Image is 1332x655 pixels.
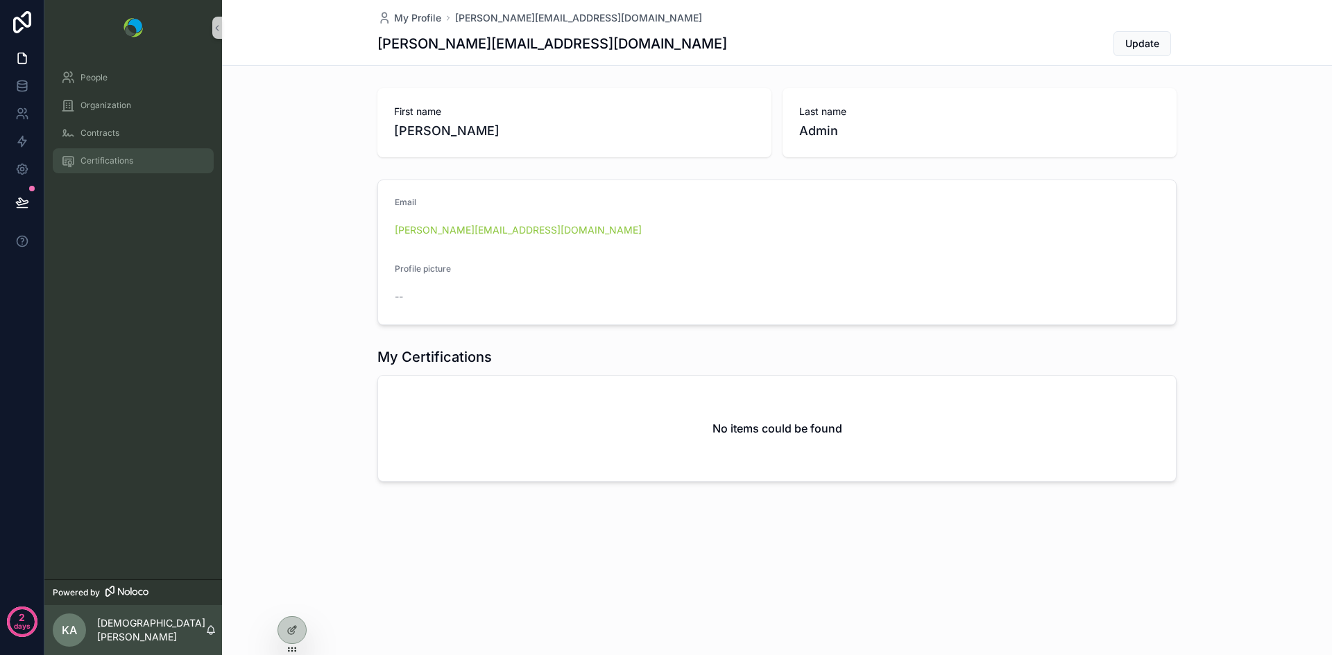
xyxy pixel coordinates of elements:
[394,121,755,141] span: [PERSON_NAME]
[80,128,119,139] span: Contracts
[799,121,1160,141] span: Admin
[455,11,702,25] a: [PERSON_NAME][EMAIL_ADDRESS][DOMAIN_NAME]
[395,223,642,237] a: [PERSON_NAME][EMAIL_ADDRESS][DOMAIN_NAME]
[1113,31,1171,56] button: Update
[395,197,416,207] span: Email
[53,93,214,118] a: Organization
[53,587,100,598] span: Powered by
[377,34,727,53] h1: [PERSON_NAME][EMAIL_ADDRESS][DOMAIN_NAME]
[44,55,222,191] div: scrollable content
[1125,37,1159,51] span: Update
[799,105,1160,119] span: Last name
[123,18,143,37] img: App logo
[14,616,31,636] p: days
[394,11,441,25] span: My Profile
[394,105,755,119] span: First name
[53,148,214,173] a: Certifications
[712,420,842,437] h2: No items could be found
[19,611,25,625] p: 2
[395,263,451,274] span: Profile picture
[53,65,214,90] a: People
[377,347,492,367] h1: My Certifications
[97,616,205,644] p: [DEMOGRAPHIC_DATA][PERSON_NAME]
[80,100,131,111] span: Organization
[395,290,403,304] span: --
[44,579,222,605] a: Powered by
[80,155,133,166] span: Certifications
[62,622,77,638] span: KA
[377,11,441,25] a: My Profile
[80,72,108,83] span: People
[53,121,214,146] a: Contracts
